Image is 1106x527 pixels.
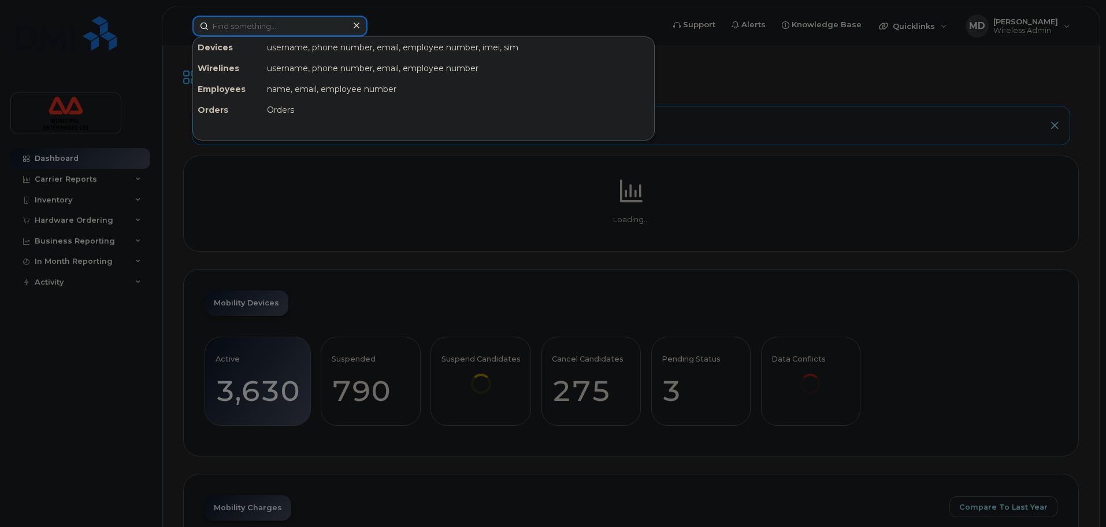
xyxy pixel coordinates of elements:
div: username, phone number, email, employee number, imei, sim [262,37,654,58]
div: Orders [193,99,262,120]
div: username, phone number, email, employee number [262,58,654,79]
div: Wirelines [193,58,262,79]
div: Devices [193,37,262,58]
div: Employees [193,79,262,99]
div: name, email, employee number [262,79,654,99]
div: Orders [262,99,654,120]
